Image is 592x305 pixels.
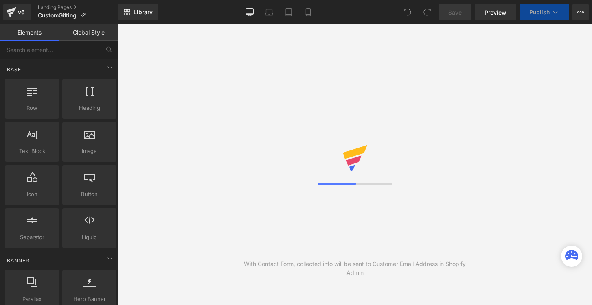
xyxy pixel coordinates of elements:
[7,190,57,198] span: Icon
[236,259,474,277] div: With Contact Form, collected info will be sent to Customer Email Address in Shopify Admin
[7,233,57,242] span: Separator
[59,24,118,41] a: Global Style
[520,4,569,20] button: Publish
[118,4,158,20] a: New Library
[38,12,77,19] span: CustomGifting
[38,4,118,11] a: Landing Pages
[448,8,462,17] span: Save
[572,4,589,20] button: More
[529,9,550,15] span: Publish
[16,7,26,17] div: v6
[65,233,114,242] span: Liquid
[65,190,114,198] span: Button
[298,4,318,20] a: Mobile
[65,147,114,155] span: Image
[7,147,57,155] span: Text Block
[399,4,416,20] button: Undo
[259,4,279,20] a: Laptop
[7,104,57,112] span: Row
[7,295,57,303] span: Parallax
[134,9,153,16] span: Library
[419,4,435,20] button: Redo
[3,4,31,20] a: v6
[485,8,506,17] span: Preview
[6,257,30,264] span: Banner
[65,104,114,112] span: Heading
[475,4,516,20] a: Preview
[240,4,259,20] a: Desktop
[65,295,114,303] span: Hero Banner
[6,65,22,73] span: Base
[279,4,298,20] a: Tablet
